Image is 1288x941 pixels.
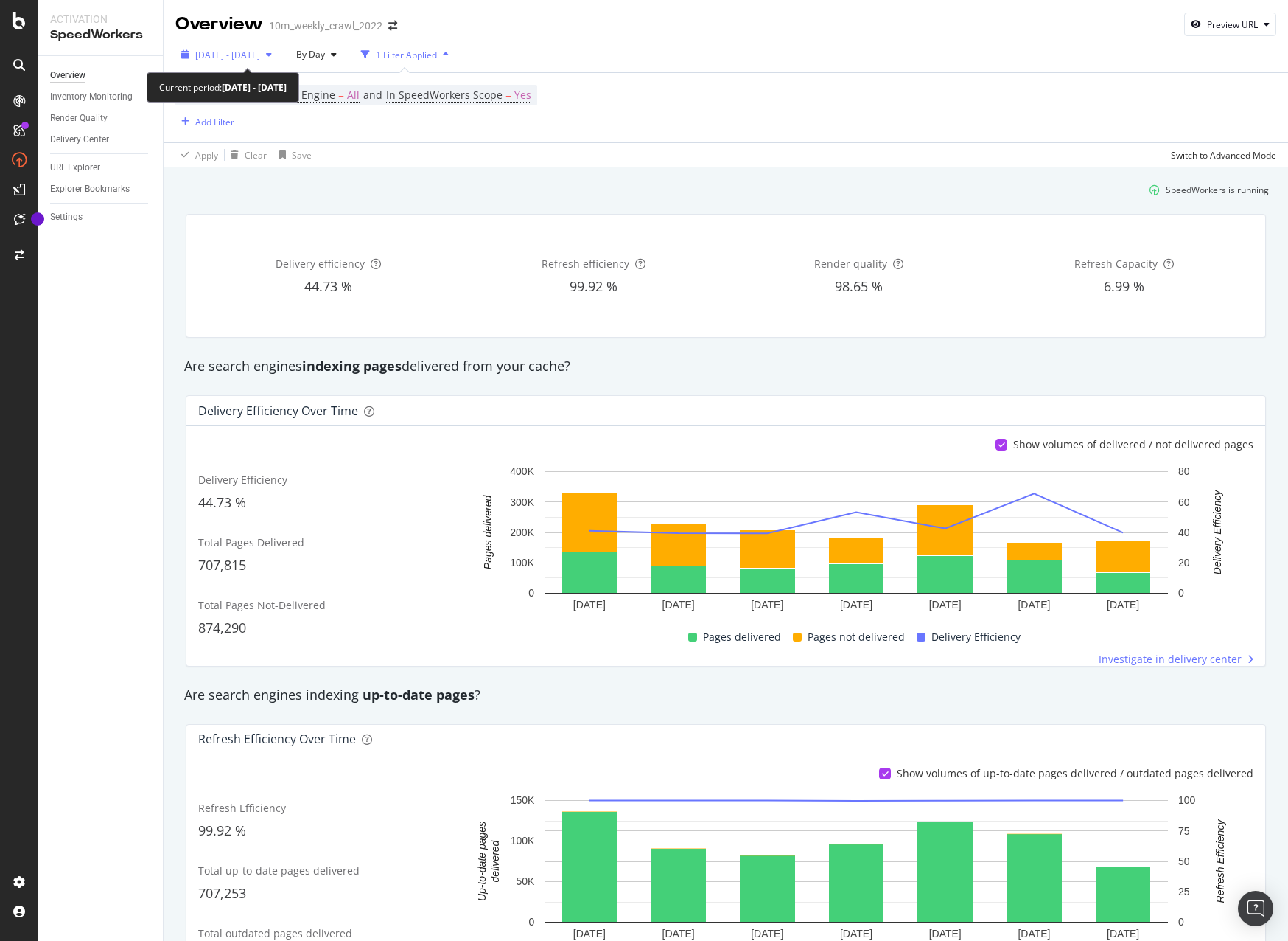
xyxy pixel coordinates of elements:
text: 150K [511,794,535,806]
b: [DATE] - [DATE] [222,81,287,94]
span: Yes [514,85,531,105]
span: 99.92 % [570,277,617,295]
a: Overview [50,68,153,83]
span: Pages not delivered [808,628,905,646]
span: Pages delivered [703,628,781,646]
text: Delivery Efficiency [1211,490,1223,574]
span: and [363,88,382,102]
text: 0 [1178,588,1184,600]
text: 40 [1178,527,1190,538]
text: [DATE] [573,600,606,611]
text: [DATE] [662,928,695,940]
span: Search Engine [265,88,335,102]
text: 50 [1178,855,1190,867]
span: Refresh Capacity [1074,257,1158,271]
a: URL Explorer [50,160,153,176]
button: Preview URL [1184,13,1276,36]
text: Refresh Efficiency [1214,819,1226,903]
div: arrow-right-arrow-left [388,21,397,31]
button: [DATE] - [DATE] [175,43,278,66]
a: Explorer Bookmarks [50,181,153,197]
text: 100 [1178,794,1196,806]
a: Settings [50,209,153,225]
text: 25 [1178,886,1190,897]
button: Save [273,143,312,167]
text: 400K [510,466,534,478]
div: Activation [50,12,151,27]
span: Total up-to-date pages delivered [198,864,360,878]
strong: indexing pages [302,357,402,375]
div: Are search engines delivered from your cache? [177,357,1275,376]
a: Investigate in delivery center [1099,652,1253,667]
div: Clear [245,149,267,162]
div: Apply [195,149,218,162]
text: [DATE] [1018,928,1050,940]
span: Total Pages Delivered [198,535,304,549]
div: Explorer Bookmarks [50,181,130,197]
text: 0 [528,588,534,600]
a: Inventory Monitoring [50,89,153,105]
span: Total outdated pages delivered [198,926,352,940]
text: 100K [511,835,535,847]
text: 50K [516,875,535,887]
span: 874,290 [198,619,246,636]
span: 6.99 % [1104,277,1144,295]
div: Render Quality [50,111,108,126]
div: Delivery Center [50,132,109,147]
div: Show volumes of up-to-date pages delivered / outdated pages delivered [897,766,1253,781]
text: 80 [1178,466,1190,478]
text: 75 [1178,824,1190,836]
button: Switch to Advanced Mode [1165,143,1276,167]
div: Save [292,149,312,162]
span: Refresh Efficiency [198,801,286,815]
text: [DATE] [751,600,783,611]
a: Render Quality [50,111,153,126]
text: 100K [510,557,534,569]
span: 44.73 % [198,493,246,511]
div: Refresh Efficiency over time [198,732,356,746]
div: URL Explorer [50,160,100,176]
text: [DATE] [1107,928,1139,940]
span: Refresh efficiency [542,257,629,271]
div: Settings [50,209,83,225]
text: Pages delivered [482,495,494,570]
span: Render quality [814,257,887,271]
button: 1 Filter Applied [355,43,455,66]
span: Delivery Efficiency [931,628,1021,646]
div: Delivery Efficiency over time [198,403,358,418]
div: Current period: [159,79,287,96]
span: 707,253 [198,884,246,902]
div: Inventory Monitoring [50,89,133,105]
text: 0 [1178,916,1184,928]
div: SpeedWorkers is running [1166,184,1269,196]
span: Delivery efficiency [276,257,365,271]
div: Overview [175,12,263,37]
span: Investigate in delivery center [1099,652,1242,667]
span: In SpeedWorkers Scope [386,88,503,102]
div: Tooltip anchor [31,212,44,226]
text: [DATE] [1107,600,1139,611]
button: Apply [175,143,218,167]
div: A chart. [466,464,1245,617]
div: Preview URL [1207,18,1258,31]
div: Open Intercom Messenger [1238,891,1273,926]
div: Overview [50,68,85,83]
span: By Day [290,48,325,60]
span: 44.73 % [304,277,352,295]
text: [DATE] [1018,600,1050,611]
div: Are search engines indexing ? [177,686,1275,705]
button: By Day [290,43,343,66]
text: Up-to-date pages [476,822,488,901]
strong: up-to-date pages [363,686,475,704]
div: 1 Filter Applied [376,49,437,61]
span: Total Pages Not-Delivered [198,598,326,612]
span: All [347,85,360,105]
button: Clear [225,143,267,167]
text: delivered [489,839,501,882]
span: 98.65 % [835,277,883,295]
span: Delivery Efficiency [198,473,287,487]
div: 10m_weekly_crawl_2022 [269,18,382,33]
text: [DATE] [840,600,872,611]
text: [DATE] [751,928,783,940]
span: = [505,88,511,102]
